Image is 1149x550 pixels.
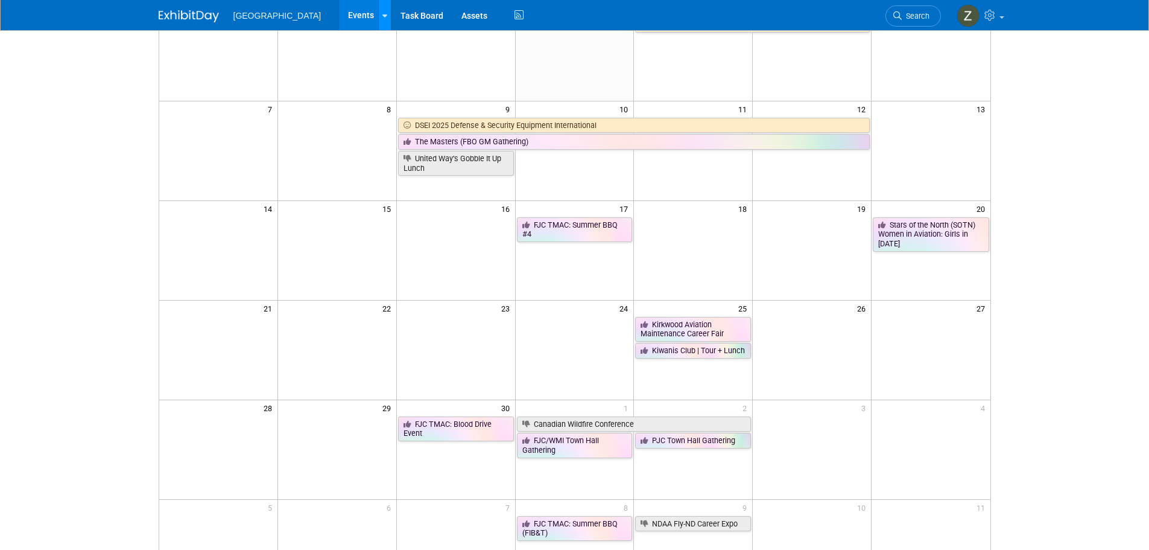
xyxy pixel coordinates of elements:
[635,317,751,342] a: Kirkwood Aviation Maintenance Career Fair
[622,400,633,415] span: 1
[381,301,396,316] span: 22
[856,301,871,316] span: 26
[262,400,277,415] span: 28
[618,101,633,117] span: 10
[381,400,396,415] span: 29
[398,417,514,441] a: FJC TMAC: Blood Drive Event
[980,400,990,415] span: 4
[741,400,752,415] span: 2
[975,201,990,216] span: 20
[504,101,515,117] span: 9
[975,301,990,316] span: 27
[262,301,277,316] span: 21
[159,10,219,22] img: ExhibitDay
[856,201,871,216] span: 19
[635,433,751,449] a: PJC Town Hall Gathering
[504,500,515,515] span: 7
[385,500,396,515] span: 6
[398,118,870,133] a: DSEI 2025 Defense & Security Equipment International
[635,343,751,359] a: Kiwanis Club | Tour + Lunch
[500,400,515,415] span: 30
[856,101,871,117] span: 12
[233,11,321,21] span: [GEOGRAPHIC_DATA]
[860,400,871,415] span: 3
[500,301,515,316] span: 23
[618,201,633,216] span: 17
[635,516,751,532] a: NDAA Fly-ND Career Expo
[262,201,277,216] span: 14
[975,101,990,117] span: 13
[517,516,633,541] a: FJC TMAC: Summer BBQ (FIB&T)
[385,101,396,117] span: 8
[873,217,989,252] a: Stars of the North (SOTN) Women in Aviation: Girls in [DATE]
[741,500,752,515] span: 9
[398,134,870,150] a: The Masters (FBO GM Gathering)
[737,301,752,316] span: 25
[517,417,752,432] a: Canadian Wildfire Conference
[737,101,752,117] span: 11
[517,433,633,458] a: FJC/WMI Town Hall Gathering
[902,11,929,21] span: Search
[975,500,990,515] span: 11
[957,4,980,27] img: Zoe Graham
[622,500,633,515] span: 8
[517,217,633,242] a: FJC TMAC: Summer BBQ #4
[618,301,633,316] span: 24
[885,5,941,27] a: Search
[267,500,277,515] span: 5
[737,201,752,216] span: 18
[856,500,871,515] span: 10
[267,101,277,117] span: 7
[398,151,514,176] a: United Way’s Gobble It Up Lunch
[500,201,515,216] span: 16
[381,201,396,216] span: 15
